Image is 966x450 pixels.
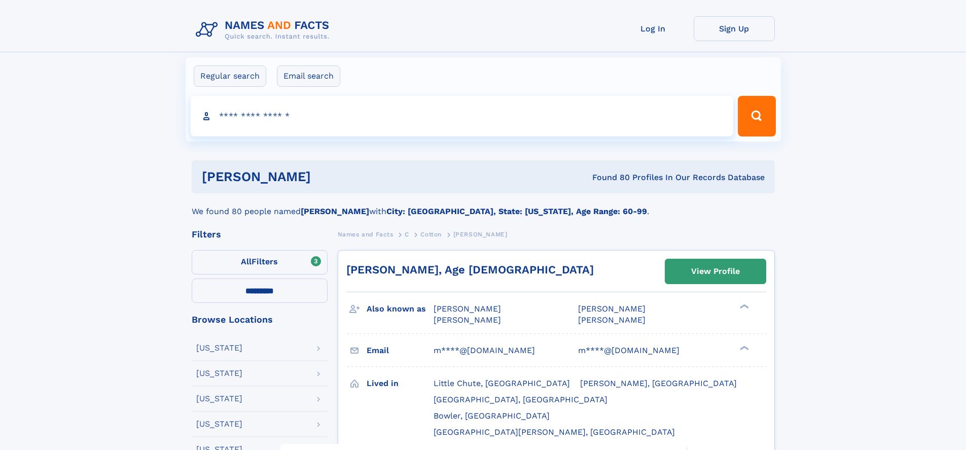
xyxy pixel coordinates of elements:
div: Found 80 Profiles In Our Records Database [451,172,765,183]
div: Browse Locations [192,315,328,324]
div: [US_STATE] [196,420,242,428]
label: Email search [277,65,340,87]
b: [PERSON_NAME] [301,206,369,216]
span: [GEOGRAPHIC_DATA][PERSON_NAME], [GEOGRAPHIC_DATA] [434,427,675,437]
div: View Profile [691,260,740,283]
a: [PERSON_NAME], Age [DEMOGRAPHIC_DATA] [346,263,594,276]
a: C [405,228,409,240]
div: ❯ [737,344,749,351]
h3: Also known as [367,300,434,318]
span: [GEOGRAPHIC_DATA], [GEOGRAPHIC_DATA] [434,395,607,404]
input: search input [191,96,734,136]
span: Bowler, [GEOGRAPHIC_DATA] [434,411,550,421]
span: Little Chute, [GEOGRAPHIC_DATA] [434,378,570,388]
div: Filters [192,230,328,239]
h1: [PERSON_NAME] [202,170,452,183]
span: [PERSON_NAME] [434,304,501,314]
span: [PERSON_NAME] [578,304,646,314]
div: [US_STATE] [196,369,242,377]
span: C [405,231,409,238]
a: Names and Facts [338,228,393,240]
div: [US_STATE] [196,344,242,352]
label: Regular search [194,65,266,87]
a: View Profile [665,259,766,284]
div: [US_STATE] [196,395,242,403]
a: Log In [613,16,694,41]
a: Cotton [420,228,442,240]
span: [PERSON_NAME] [453,231,508,238]
img: Logo Names and Facts [192,16,338,44]
span: Cotton [420,231,442,238]
b: City: [GEOGRAPHIC_DATA], State: [US_STATE], Age Range: 60-99 [386,206,647,216]
span: [PERSON_NAME] [578,315,646,325]
div: ❯ [737,303,749,310]
span: [PERSON_NAME] [434,315,501,325]
a: Sign Up [694,16,775,41]
div: We found 80 people named with . [192,193,775,218]
h3: Email [367,342,434,359]
button: Search Button [738,96,775,136]
span: All [241,257,252,266]
span: [PERSON_NAME], [GEOGRAPHIC_DATA] [580,378,737,388]
h3: Lived in [367,375,434,392]
label: Filters [192,250,328,274]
